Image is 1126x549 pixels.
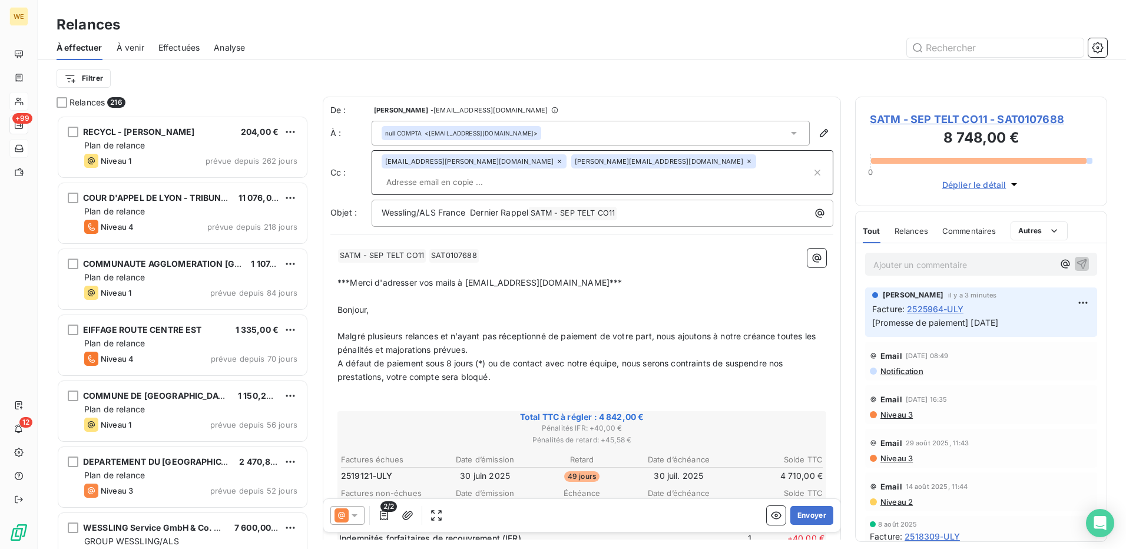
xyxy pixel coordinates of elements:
[437,469,532,482] td: 30 juin 2025
[870,111,1092,127] span: SATM - SEP TELT CO11 - SAT0107688
[84,272,145,282] span: Plan de relance
[380,501,397,512] span: 2/2
[529,207,617,220] span: SATM - SEP TELT CO11
[1086,509,1114,537] div: Open Intercom Messenger
[210,486,297,495] span: prévue depuis 52 jours
[84,470,145,480] span: Plan de relance
[907,38,1084,57] input: Rechercher
[9,7,28,26] div: WE
[83,193,250,203] span: COUR D'APPEL DE LYON - TRIBUNAL JUD
[101,420,131,429] span: Niveau 1
[337,277,622,287] span: ***Merci d'adresser vos mails à [EMAIL_ADDRESS][DOMAIN_NAME]***
[83,325,202,335] span: EIFFAGE ROUTE CENTRE EST
[905,530,960,543] span: 2518309-ULY
[948,292,996,299] span: il y a 3 minutes
[340,487,436,500] th: Factures non-échues
[206,156,297,166] span: prévue depuis 262 jours
[101,486,133,495] span: Niveau 3
[84,206,145,216] span: Plan de relance
[728,487,823,500] th: Solde TTC
[870,530,902,543] span: Facture :
[728,469,823,482] td: 4 710,00 €
[84,338,145,348] span: Plan de relance
[883,290,943,300] span: [PERSON_NAME]
[880,395,902,404] span: Email
[880,351,902,361] span: Email
[101,288,131,297] span: Niveau 1
[339,411,824,423] span: Total TTC à régler : 4 842,00 €
[330,207,357,217] span: Objet :
[241,127,279,137] span: 204,00 €
[385,158,554,165] span: [EMAIL_ADDRESS][PERSON_NAME][DOMAIN_NAME]
[57,42,102,54] span: À effectuer
[69,97,105,108] span: Relances
[211,354,297,363] span: prévue depuis 70 jours
[341,470,393,482] span: 2519121-ULY
[879,410,913,419] span: Niveau 3
[330,127,372,139] label: À :
[631,469,726,482] td: 30 juil. 2025
[437,454,532,466] th: Date d’émission
[19,417,32,428] span: 12
[107,97,125,108] span: 216
[207,222,297,231] span: prévue depuis 218 jours
[57,69,111,88] button: Filtrer
[83,259,312,269] span: COMMUNAUTE AGGLOMERATION [GEOGRAPHIC_DATA]
[534,487,630,500] th: Échéance
[906,439,969,447] span: 29 août 2025, 11:43
[238,391,280,401] span: 1 150,20 €
[385,129,422,137] span: null COMPTA
[575,158,743,165] span: [PERSON_NAME][EMAIL_ADDRESS][DOMAIN_NAME]
[879,497,913,507] span: Niveau 2
[57,115,309,549] div: grid
[879,366,923,376] span: Notification
[942,226,996,236] span: Commentaires
[385,129,538,137] div: <[EMAIL_ADDRESS][DOMAIN_NAME]>
[631,454,726,466] th: Date d’échéance
[872,318,998,328] span: [Promesse de paiement] [DATE]
[337,305,369,315] span: Bonjour,
[880,482,902,491] span: Email
[880,438,902,448] span: Email
[1011,221,1068,240] button: Autres
[870,127,1092,151] h3: 8 748,00 €
[84,140,145,150] span: Plan de relance
[906,483,968,490] span: 14 août 2025, 11:44
[83,391,231,401] span: COMMUNE DE [GEOGRAPHIC_DATA]
[330,167,372,178] label: Cc :
[57,14,120,35] h3: Relances
[728,454,823,466] th: Solde TTC
[251,259,291,269] span: 1 107,60 €
[83,127,194,137] span: RECYCL - [PERSON_NAME]
[339,423,824,434] span: Pénalités IFR : + 40,00 €
[339,435,824,445] span: Pénalités de retard : + 45,58 €
[564,471,600,482] span: 49 jours
[337,358,786,382] span: A défaut de paiement sous 8 jours (*) ou de contact avec notre équipe, nous serons contraints de ...
[631,487,726,500] th: Date d’échéance
[84,404,145,414] span: Plan de relance
[84,536,179,546] span: GROUP WESSLING/ALS
[83,457,250,467] span: DEPARTEMENT DU [GEOGRAPHIC_DATA]
[239,193,285,203] span: 11 076,00 €
[906,352,949,359] span: [DATE] 08:49
[339,533,678,544] p: Indemnités forfaitaires de recouvrement (IFR)
[101,156,131,166] span: Niveau 1
[83,522,226,533] span: WESSLING Service GmbH & Co. KG
[338,249,426,263] span: SATM - SEP TELT CO11
[895,226,928,236] span: Relances
[117,42,144,54] span: À venir
[429,249,479,263] span: SAT0107688
[234,522,279,533] span: 7 600,00 €
[534,454,630,466] th: Retard
[210,420,297,429] span: prévue depuis 56 jours
[872,303,905,315] span: Facture :
[337,331,818,355] span: Malgré plusieurs relances et n’ayant pas réceptionné de paiement de votre part, nous ajoutons à n...
[382,207,528,217] span: Wessling/ALS France Dernier Rappel
[101,354,134,363] span: Niveau 4
[878,521,918,528] span: 8 août 2025
[214,42,245,54] span: Analyse
[942,178,1006,191] span: Déplier le détail
[430,107,548,114] span: - [EMAIL_ADDRESS][DOMAIN_NAME]
[12,113,32,124] span: +99
[374,107,428,114] span: [PERSON_NAME]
